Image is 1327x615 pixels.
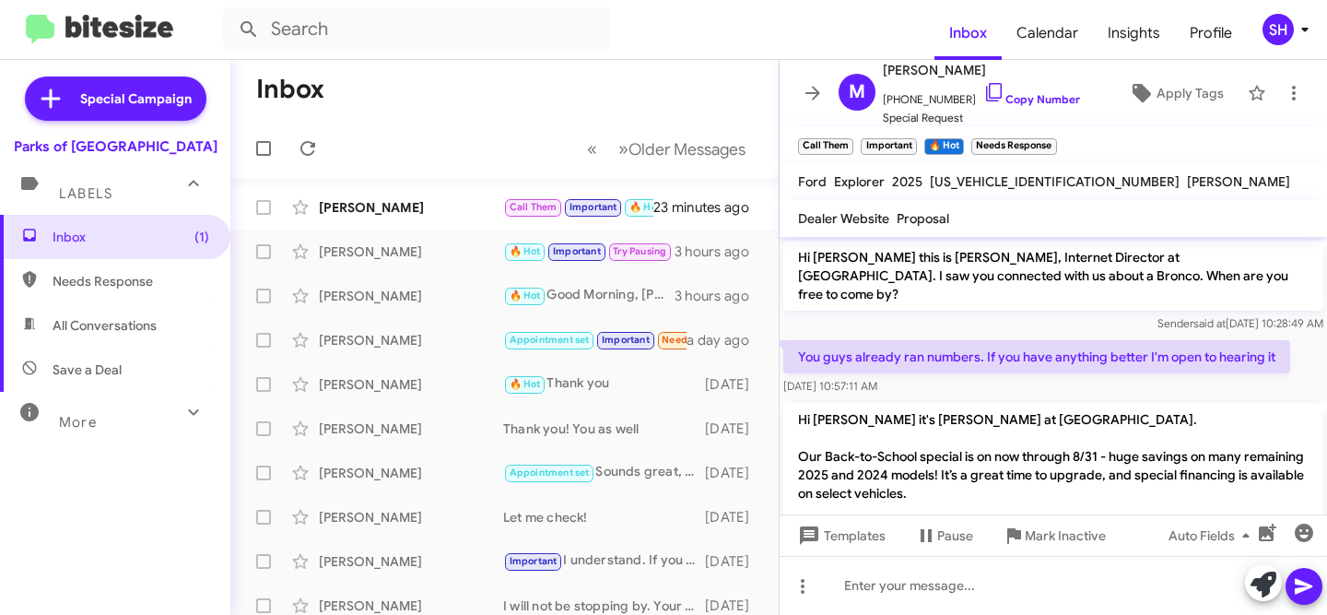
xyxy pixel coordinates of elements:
span: Pause [937,519,973,552]
span: Apply Tags [1157,77,1224,110]
span: 🔥 Hot [629,201,661,213]
div: [DATE] [705,420,764,438]
a: Profile [1175,6,1247,60]
div: SH [1262,14,1294,45]
input: Search [223,7,610,52]
span: Important [553,245,601,257]
button: Next [607,130,757,168]
span: Needs Response [53,272,209,290]
span: 2025 [892,173,922,190]
a: Special Campaign [25,77,206,121]
span: [PERSON_NAME] [1187,173,1290,190]
div: Thank you [503,373,705,395]
small: 🔥 Hot [924,138,964,155]
div: Thanks [503,196,653,218]
span: Inbox [53,228,209,246]
div: [DATE] [705,464,764,482]
div: I understand. If you change your mind or have any questions in the future, feel free to reach out... [503,550,705,572]
span: 🔥 Hot [510,245,541,257]
span: Explorer [834,173,885,190]
small: Important [861,138,916,155]
button: Mark Inactive [988,519,1121,552]
button: Auto Fields [1154,519,1272,552]
span: Important [570,201,617,213]
span: Special Request [883,109,1080,127]
span: Older Messages [628,139,746,160]
div: [PERSON_NAME] [319,552,503,571]
span: Save a Deal [53,361,122,379]
small: Call Them [798,138,853,155]
span: [DATE] 10:57:11 AM [783,379,877,393]
span: Sender [DATE] 10:28:49 AM [1157,316,1323,330]
small: Needs Response [971,138,1056,155]
span: Templates [794,519,886,552]
span: Appointment set [510,467,590,479]
div: [DATE] [705,597,764,615]
span: Proposal [897,210,949,227]
div: a day ago [687,331,764,349]
span: « [587,137,597,160]
span: Ford [798,173,827,190]
div: Ill be running late. I had a last minute engagement i had forgot about [503,329,687,350]
span: [PERSON_NAME] [883,59,1080,81]
div: [DATE] [705,375,764,394]
div: Parks of [GEOGRAPHIC_DATA] [14,137,217,156]
span: said at [1193,316,1226,330]
span: Try Pausing [613,245,666,257]
div: [PERSON_NAME] [319,287,503,305]
span: » [618,137,628,160]
div: Thank you! You as well [503,420,705,438]
div: [PERSON_NAME] [319,242,503,261]
span: Dealer Website [798,210,889,227]
button: Previous [576,130,608,168]
button: Pause [900,519,988,552]
div: 3 hours ago [675,242,764,261]
span: (1) [194,228,209,246]
div: Sounds great, have a good day! [503,462,705,483]
div: [PERSON_NAME] [319,464,503,482]
div: [PERSON_NAME] [319,597,503,615]
span: [US_VEHICLE_IDENTIFICATION_NUMBER] [930,173,1180,190]
span: [PHONE_NUMBER] [883,81,1080,109]
span: Auto Fields [1168,519,1257,552]
a: Inbox [934,6,1002,60]
div: Let me check! [503,508,705,526]
div: [PERSON_NAME] [319,375,503,394]
a: Copy Number [983,92,1080,106]
span: Labels [59,185,112,202]
div: 23 minutes ago [653,198,764,217]
p: Hi [PERSON_NAME] this is [PERSON_NAME], Internet Director at [GEOGRAPHIC_DATA]. I saw you connect... [783,241,1323,311]
span: Needs Response [662,334,740,346]
div: Hey, [PERSON_NAME]! Just wanted to circle back with you - what time best works for you to stop in... [503,241,675,262]
div: Good Morning, [PERSON_NAME]! Just wanted to circle back with you to see if you are free to stop i... [503,285,675,306]
button: SH [1247,14,1307,45]
p: Hi [PERSON_NAME] it's [PERSON_NAME] at [GEOGRAPHIC_DATA]. Our Back-to-School special is on now th... [783,403,1323,547]
span: Important [510,555,558,567]
div: [PERSON_NAME] [319,331,503,349]
nav: Page navigation example [577,130,757,168]
span: Appointment set [510,334,590,346]
div: [PERSON_NAME] [319,198,503,217]
span: More [59,414,97,431]
span: Special Campaign [80,89,192,108]
p: You guys already ran numbers. If you have anything better I'm open to hearing it [783,340,1290,373]
button: Apply Tags [1112,77,1239,110]
span: 🔥 Hot [510,290,541,302]
span: Mark Inactive [1025,519,1106,552]
a: Insights [1093,6,1175,60]
div: [PERSON_NAME] [319,508,503,526]
span: Call Them [510,201,558,213]
div: [DATE] [705,552,764,571]
div: 3 hours ago [675,287,764,305]
span: 🔥 Hot [510,378,541,390]
span: Important [602,334,650,346]
div: I will not be stopping by. Your guys have made it clear we will not be able to make a deal. In [D... [503,597,705,615]
a: Calendar [1002,6,1093,60]
span: M [849,77,865,107]
div: [PERSON_NAME] [319,420,503,438]
h1: Inbox [256,75,324,104]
